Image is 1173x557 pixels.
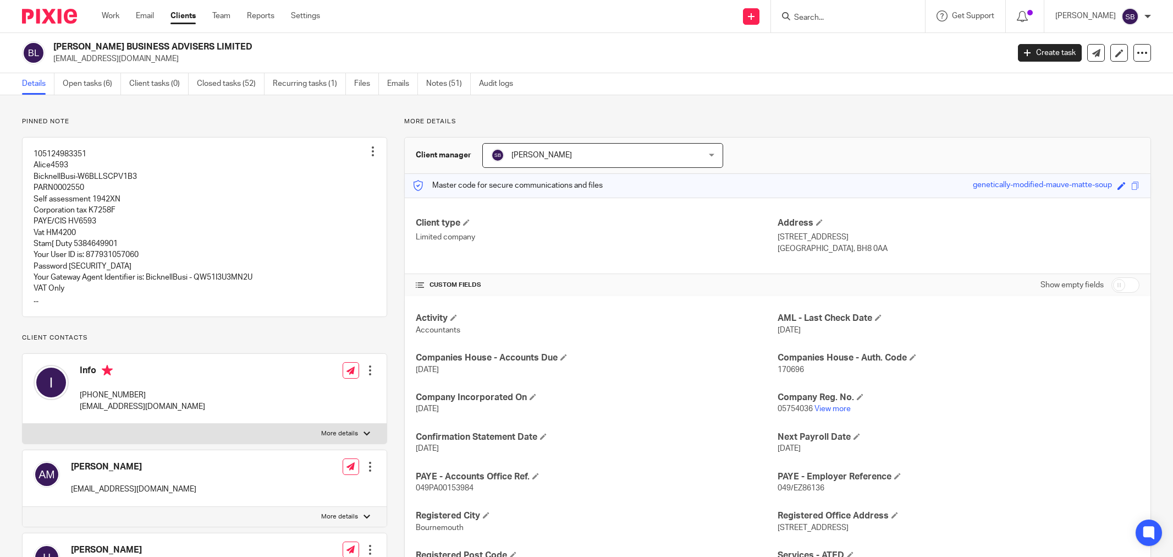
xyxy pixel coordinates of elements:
[387,73,418,95] a: Emails
[416,524,464,532] span: Bournemouth
[63,73,121,95] a: Open tasks (6)
[416,326,460,334] span: Accountants
[404,117,1151,126] p: More details
[778,243,1139,254] p: [GEOGRAPHIC_DATA], BH8 0AA
[778,405,813,413] span: 05754036
[778,445,801,452] span: [DATE]
[416,471,778,483] h4: PAYE - Accounts Office Ref.
[778,392,1139,403] h4: Company Reg. No.
[778,313,1139,324] h4: AML - Last Check Date
[71,544,257,556] h4: [PERSON_NAME]
[1121,8,1139,25] img: svg%3E
[321,512,358,521] p: More details
[102,365,113,376] i: Primary
[416,392,778,403] h4: Company Incorporated On
[22,9,77,24] img: Pixie
[778,484,824,492] span: 049/EZ86136
[80,401,205,412] p: [EMAIL_ADDRESS][DOMAIN_NAME]
[53,41,812,53] h2: [PERSON_NAME] BUSINESS ADVISERS LIMITED
[479,73,521,95] a: Audit logs
[71,461,196,473] h4: [PERSON_NAME]
[416,150,471,161] h3: Client manager
[778,326,801,334] span: [DATE]
[170,10,196,21] a: Clients
[778,432,1139,443] h4: Next Payroll Date
[53,53,1001,64] p: [EMAIL_ADDRESS][DOMAIN_NAME]
[416,352,778,364] h4: Companies House - Accounts Due
[416,445,439,452] span: [DATE]
[22,73,54,95] a: Details
[416,432,778,443] h4: Confirmation Statement Date
[491,149,504,162] img: svg%3E
[778,510,1139,522] h4: Registered Office Address
[416,366,439,374] span: [DATE]
[273,73,346,95] a: Recurring tasks (1)
[952,12,994,20] span: Get Support
[416,232,778,243] p: Limited company
[1018,44,1082,62] a: Create task
[426,73,471,95] a: Notes (51)
[1040,280,1104,291] label: Show empty fields
[197,73,265,95] a: Closed tasks (52)
[136,10,154,21] a: Email
[416,313,778,324] h4: Activity
[80,365,205,379] h4: Info
[1055,10,1116,21] p: [PERSON_NAME]
[102,10,119,21] a: Work
[416,281,778,290] h4: CUSTOM FIELDS
[778,366,804,374] span: 170696
[354,73,379,95] a: Files
[778,232,1139,243] p: [STREET_ADDRESS]
[34,461,60,488] img: svg%3E
[778,524,849,532] span: [STREET_ADDRESS]
[413,180,603,191] p: Master code for secure communications and files
[80,390,205,401] p: [PHONE_NUMBER]
[416,484,473,492] span: 049PA00153984
[247,10,274,21] a: Reports
[212,10,230,21] a: Team
[22,334,387,342] p: Client contacts
[778,352,1139,364] h4: Companies House - Auth. Code
[511,151,572,159] span: [PERSON_NAME]
[793,13,892,23] input: Search
[416,405,439,413] span: [DATE]
[34,365,69,400] img: svg%3E
[129,73,189,95] a: Client tasks (0)
[22,117,387,126] p: Pinned note
[416,510,778,522] h4: Registered City
[814,405,851,413] a: View more
[291,10,320,21] a: Settings
[973,179,1112,192] div: genetically-modified-mauve-matte-soup
[778,471,1139,483] h4: PAYE - Employer Reference
[321,429,358,438] p: More details
[778,217,1139,229] h4: Address
[416,217,778,229] h4: Client type
[71,484,196,495] p: [EMAIL_ADDRESS][DOMAIN_NAME]
[22,41,45,64] img: svg%3E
